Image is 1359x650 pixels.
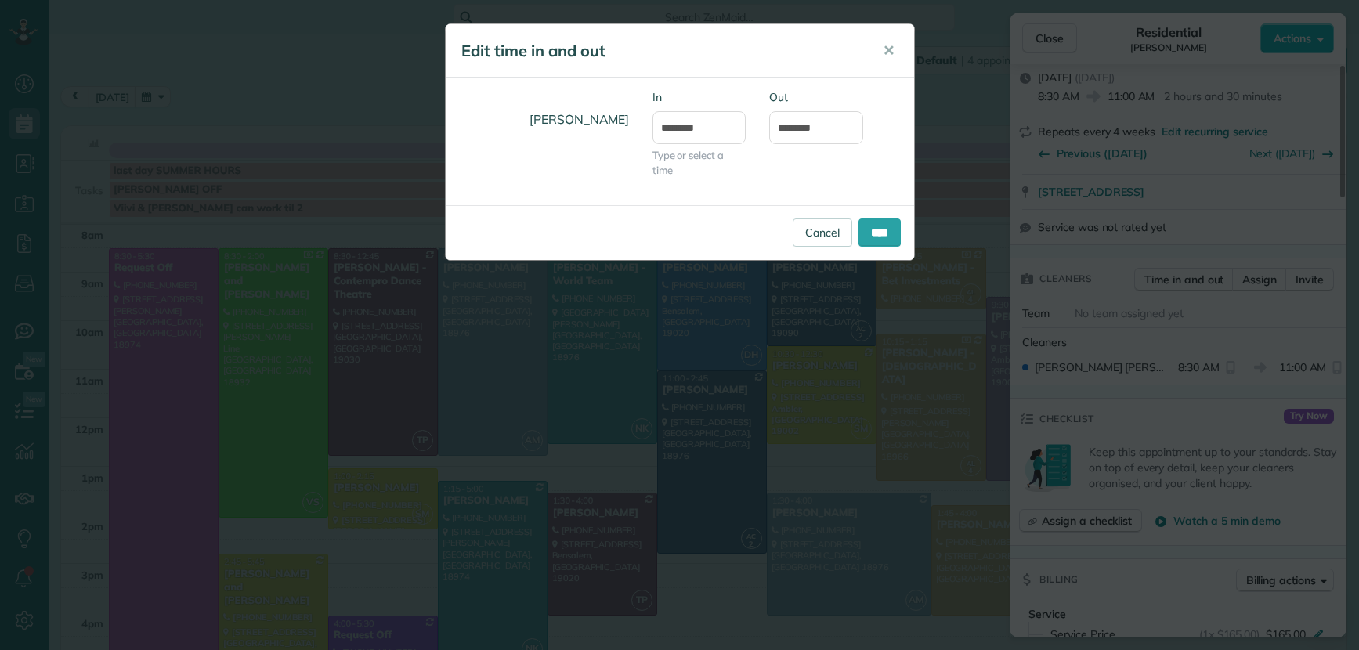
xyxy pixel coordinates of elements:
[769,89,863,105] label: Out
[793,218,852,247] a: Cancel
[652,148,746,178] span: Type or select a time
[457,97,629,142] h4: [PERSON_NAME]
[461,40,861,62] h5: Edit time in and out
[652,89,746,105] label: In
[883,42,895,60] span: ✕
